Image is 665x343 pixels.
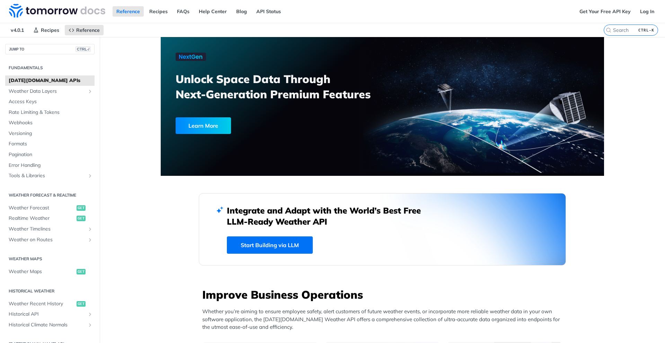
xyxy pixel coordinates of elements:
button: Show subpages for Weather on Routes [87,237,93,243]
span: Weather Forecast [9,205,75,211]
img: Tomorrow.io Weather API Docs [9,4,105,18]
a: Log In [636,6,658,17]
span: Pagination [9,151,93,158]
span: Weather on Routes [9,236,86,243]
a: Weather TimelinesShow subpages for Weather Timelines [5,224,95,234]
a: Access Keys [5,97,95,107]
h2: Fundamentals [5,65,95,71]
a: Weather Mapsget [5,267,95,277]
a: Webhooks [5,118,95,128]
a: Pagination [5,150,95,160]
a: Formats [5,139,95,149]
span: Tools & Libraries [9,172,86,179]
a: Tools & LibrariesShow subpages for Tools & Libraries [5,171,95,181]
span: Access Keys [9,98,93,105]
a: Blog [232,6,251,17]
span: get [77,216,86,221]
a: [DATE][DOMAIN_NAME] APIs [5,75,95,86]
h3: Unlock Space Data Through Next-Generation Premium Features [176,71,390,102]
button: Show subpages for Historical Climate Normals [87,322,93,328]
a: Reference [113,6,144,17]
button: Show subpages for Tools & Libraries [87,173,93,179]
span: Weather Recent History [9,300,75,307]
a: Realtime Weatherget [5,213,95,224]
span: Weather Data Layers [9,88,86,95]
a: Error Handling [5,160,95,171]
a: Learn More [176,117,347,134]
h2: Integrate and Adapt with the World’s Best Free LLM-Ready Weather API [227,205,431,227]
span: Reference [76,27,100,33]
a: Recipes [145,6,171,17]
h2: Historical Weather [5,288,95,294]
span: CTRL-/ [76,46,91,52]
div: Learn More [176,117,231,134]
a: Historical APIShow subpages for Historical API [5,309,95,319]
span: Error Handling [9,162,93,169]
span: get [77,205,86,211]
h2: Weather Maps [5,256,95,262]
a: Weather Forecastget [5,203,95,213]
span: Formats [9,141,93,147]
a: Reference [65,25,104,35]
a: API Status [252,6,285,17]
span: Historical Climate Normals [9,322,86,328]
span: Versioning [9,130,93,137]
a: Get Your Free API Key [576,6,635,17]
a: Recipes [29,25,63,35]
a: Rate Limiting & Tokens [5,107,95,118]
span: Weather Timelines [9,226,86,233]
button: JUMP TOCTRL-/ [5,44,95,54]
span: Historical API [9,311,86,318]
h2: Weather Forecast & realtime [5,192,95,198]
button: Show subpages for Weather Timelines [87,226,93,232]
a: Weather Recent Historyget [5,299,95,309]
span: [DATE][DOMAIN_NAME] APIs [9,77,93,84]
span: Recipes [41,27,59,33]
svg: Search [606,27,611,33]
span: v4.0.1 [7,25,28,35]
span: Realtime Weather [9,215,75,222]
kbd: CTRL-K [637,27,656,34]
p: Whether you’re aiming to ensure employee safety, alert customers of future weather events, or inc... [202,308,566,331]
img: NextGen [176,53,206,61]
a: Weather Data LayersShow subpages for Weather Data Layers [5,86,95,97]
a: Help Center [195,6,231,17]
a: Weather on RoutesShow subpages for Weather on Routes [5,235,95,245]
button: Show subpages for Historical API [87,312,93,317]
a: Versioning [5,128,95,139]
span: Webhooks [9,119,93,126]
a: Start Building via LLM [227,236,313,254]
span: Rate Limiting & Tokens [9,109,93,116]
span: get [77,301,86,307]
a: Historical Climate NormalsShow subpages for Historical Climate Normals [5,320,95,330]
span: Weather Maps [9,268,75,275]
button: Show subpages for Weather Data Layers [87,89,93,94]
a: FAQs [173,6,193,17]
h3: Improve Business Operations [202,287,566,302]
span: get [77,269,86,274]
